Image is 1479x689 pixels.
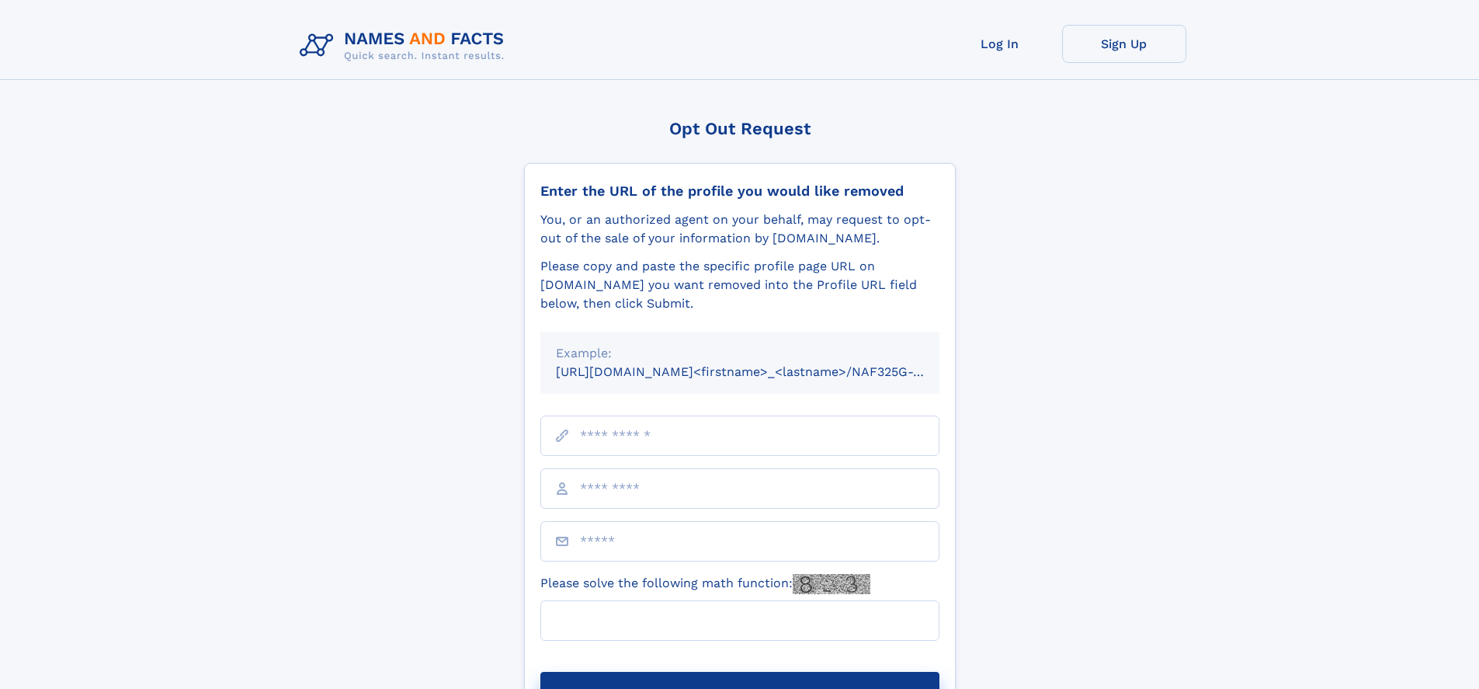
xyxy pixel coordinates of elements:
[524,119,956,138] div: Opt Out Request
[540,183,939,200] div: Enter the URL of the profile you would like removed
[540,211,939,248] div: You, or an authorized agent on your behalf, may request to opt-out of the sale of your informatio...
[540,257,939,313] div: Please copy and paste the specific profile page URL on [DOMAIN_NAME] you want removed into the Pr...
[556,364,969,379] small: [URL][DOMAIN_NAME]<firstname>_<lastname>/NAF325G-xxxxxxxx
[938,25,1062,63] a: Log In
[1062,25,1186,63] a: Sign Up
[293,25,517,67] img: Logo Names and Facts
[540,574,870,594] label: Please solve the following math function:
[556,344,924,363] div: Example:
